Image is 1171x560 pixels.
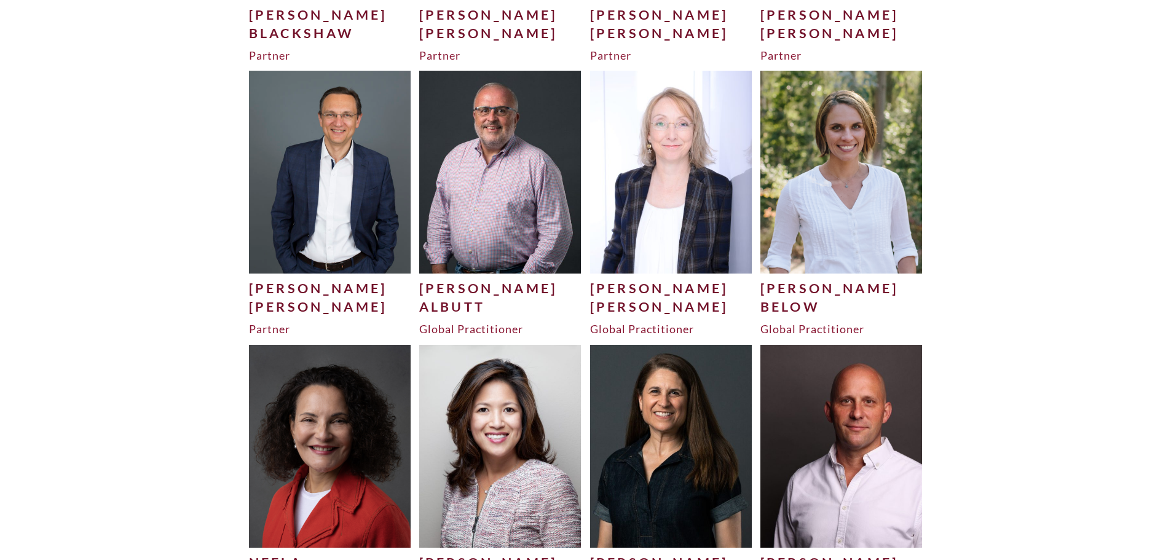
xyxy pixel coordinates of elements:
div: [PERSON_NAME] [419,6,582,24]
div: [PERSON_NAME] [590,24,752,42]
div: [PERSON_NAME] [760,24,923,42]
a: [PERSON_NAME][PERSON_NAME]Global Practitioner [590,71,752,336]
div: [PERSON_NAME] [419,279,582,298]
div: Global Practitioner [760,321,923,336]
div: [PERSON_NAME] [419,24,582,42]
div: [PERSON_NAME] [760,6,923,24]
img: Neela-2-500x625.png [249,345,411,547]
div: Partner [419,48,582,63]
img: Michelle-Brody-cropped-Exetor-photo-500x625.jpeg [590,345,752,547]
a: [PERSON_NAME][PERSON_NAME]Partner [249,71,411,336]
div: Global Practitioner [419,321,582,336]
div: Blackshaw [249,24,411,42]
div: [PERSON_NAME] [590,279,752,298]
div: [PERSON_NAME] [760,279,923,298]
div: [PERSON_NAME] [249,6,411,24]
img: Camilla-Beglan-1-500x625.jpg [590,71,752,273]
div: Partner [249,321,411,336]
div: [PERSON_NAME] [590,298,752,316]
div: [PERSON_NAME] [249,298,411,316]
a: [PERSON_NAME]BelowGlobal Practitioner [760,71,923,336]
div: Partner [590,48,752,63]
div: Global Practitioner [590,321,752,336]
img: Chantal-1-500x625.png [760,71,923,273]
a: [PERSON_NAME]AlbuttGlobal Practitioner [419,71,582,336]
div: Partner [249,48,411,63]
div: [PERSON_NAME] [249,279,411,298]
img: Jenn-Bevan-500x625.jpg [419,345,582,547]
div: Albutt [419,298,582,316]
img: Graham-A-500x625.jpg [419,71,582,273]
img: Jason-Burby-500x625.jpg [760,345,923,547]
img: Philipp-Spannuth-Website-500x625.jpg [249,71,411,273]
div: Partner [760,48,923,63]
div: [PERSON_NAME] [590,6,752,24]
div: Below [760,298,923,316]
